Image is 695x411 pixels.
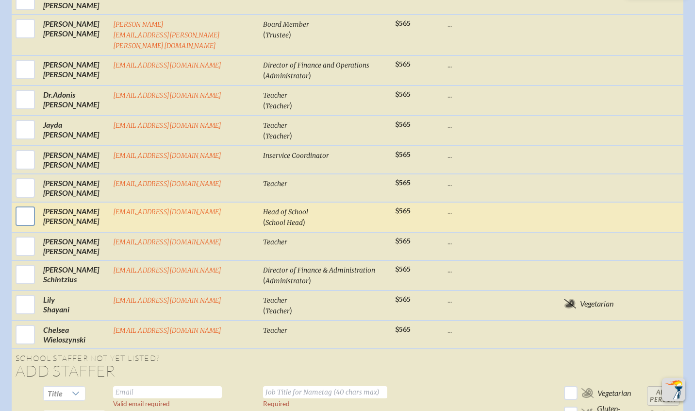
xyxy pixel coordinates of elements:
[263,20,309,29] span: Board Member
[263,266,375,274] span: Director of Finance & Administration
[290,131,292,140] span: )
[265,102,290,110] span: Teacher
[395,295,411,304] span: $565
[309,275,311,285] span: )
[447,206,517,216] p: ...
[664,380,683,399] img: To the top
[263,30,265,39] span: (
[395,60,411,68] span: $565
[113,386,222,398] input: Email
[290,101,292,110] span: )
[265,72,309,80] span: Administrator
[263,326,287,335] span: Teacher
[597,388,631,398] span: Vegetarian
[113,296,222,305] a: [EMAIL_ADDRESS][DOMAIN_NAME]
[113,266,222,274] a: [EMAIL_ADDRESS][DOMAIN_NAME]
[447,265,517,274] p: ...
[395,120,411,129] span: $565
[395,207,411,215] span: $565
[39,202,109,232] td: [PERSON_NAME] [PERSON_NAME]
[39,321,109,349] td: Chelsea Wieloszynski
[662,378,685,401] button: Scroll Top
[113,326,222,335] a: [EMAIL_ADDRESS][DOMAIN_NAME]
[113,238,222,246] a: [EMAIL_ADDRESS][DOMAIN_NAME]
[113,61,222,69] a: [EMAIL_ADDRESS][DOMAIN_NAME]
[395,90,411,99] span: $565
[39,260,109,291] td: [PERSON_NAME] Schintzius
[39,232,109,260] td: [PERSON_NAME] [PERSON_NAME]
[447,178,517,188] p: ...
[395,265,411,274] span: $565
[447,90,517,100] p: ...
[263,217,265,226] span: (
[289,30,291,39] span: )
[263,180,287,188] span: Teacher
[263,275,265,285] span: (
[263,152,329,160] span: Inservice Coordinator
[263,306,265,315] span: (
[263,121,287,130] span: Teacher
[290,306,292,315] span: )
[113,180,222,188] a: [EMAIL_ADDRESS][DOMAIN_NAME]
[113,91,222,100] a: [EMAIL_ADDRESS][DOMAIN_NAME]
[447,19,517,29] p: ...
[39,116,109,146] td: Jayda [PERSON_NAME]
[395,179,411,187] span: $565
[39,15,109,55] td: [PERSON_NAME] [PERSON_NAME]
[265,277,309,285] span: Administrator
[395,325,411,334] span: $565
[263,101,265,110] span: (
[263,400,290,408] label: Required
[44,387,66,400] span: Title
[263,208,308,216] span: Head of School
[265,219,303,227] span: School Head
[263,238,287,246] span: Teacher
[263,70,265,80] span: (
[265,132,290,140] span: Teacher
[113,400,170,408] label: Valid email required
[395,151,411,159] span: $565
[395,237,411,245] span: $565
[263,296,287,305] span: Teacher
[43,90,53,99] span: Dr.
[39,146,109,174] td: [PERSON_NAME] [PERSON_NAME]
[447,295,517,305] p: ...
[113,121,222,130] a: [EMAIL_ADDRESS][DOMAIN_NAME]
[39,55,109,86] td: [PERSON_NAME] [PERSON_NAME]
[580,299,613,308] span: Vegetarian
[447,237,517,246] p: ...
[113,20,220,50] a: [PERSON_NAME][EMAIL_ADDRESS][PERSON_NAME][PERSON_NAME][DOMAIN_NAME]
[265,307,290,315] span: Teacher
[263,386,387,398] input: Job Title for Nametag (40 chars max)
[39,174,109,202] td: [PERSON_NAME] [PERSON_NAME]
[309,70,311,80] span: )
[113,208,222,216] a: [EMAIL_ADDRESS][DOMAIN_NAME]
[447,120,517,130] p: ...
[447,325,517,335] p: ...
[113,152,222,160] a: [EMAIL_ADDRESS][DOMAIN_NAME]
[39,291,109,321] td: Lily Shayani
[447,150,517,160] p: ...
[395,19,411,28] span: $565
[447,60,517,69] p: ...
[39,86,109,116] td: Adonis [PERSON_NAME]
[48,389,63,398] span: Title
[265,31,289,39] span: Trustee
[263,91,287,100] span: Teacher
[263,61,369,69] span: Director of Finance and Operations
[263,131,265,140] span: (
[303,217,305,226] span: )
